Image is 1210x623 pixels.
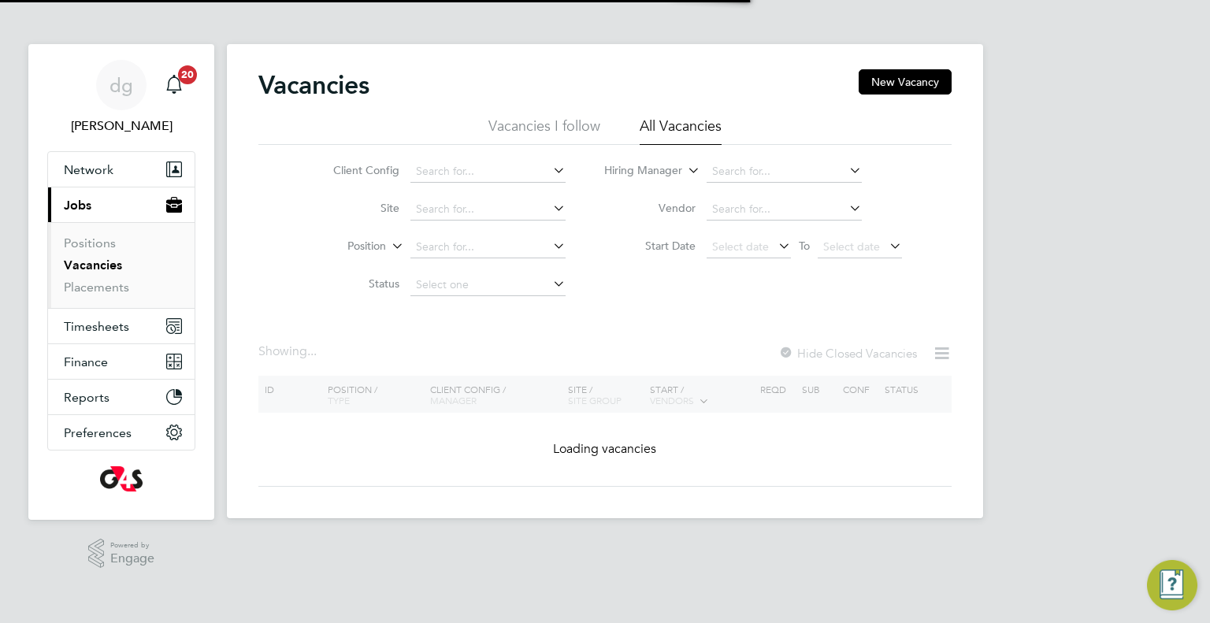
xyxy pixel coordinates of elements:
span: Timesheets [64,319,129,334]
span: dharmisha gohil [47,117,195,135]
input: Search for... [707,198,862,221]
nav: Main navigation [28,44,214,520]
span: 20 [178,65,197,84]
span: Select date [712,239,769,254]
input: Search for... [707,161,862,183]
span: Powered by [110,539,154,552]
label: Hide Closed Vacancies [778,346,917,361]
label: Vendor [605,201,696,215]
button: Reports [48,380,195,414]
img: g4s-logo-retina.png [100,466,143,491]
button: Network [48,152,195,187]
label: Status [309,276,399,291]
label: Client Config [309,163,399,177]
label: Site [309,201,399,215]
h2: Vacancies [258,69,369,101]
div: Jobs [48,222,195,308]
input: Search for... [410,236,566,258]
span: To [794,235,815,256]
span: Network [64,162,113,177]
button: Timesheets [48,309,195,343]
input: Search for... [410,161,566,183]
button: Finance [48,344,195,379]
span: Finance [64,354,108,369]
a: 20 [158,60,190,110]
a: dg[PERSON_NAME] [47,60,195,135]
button: Jobs [48,187,195,222]
li: Vacancies I follow [488,117,600,145]
button: Preferences [48,415,195,450]
button: New Vacancy [859,69,952,95]
span: ... [307,343,317,359]
span: Select date [823,239,880,254]
span: dg [109,75,133,95]
a: Go to home page [47,466,195,491]
button: Engage Resource Center [1147,560,1197,610]
li: All Vacancies [640,117,722,145]
input: Select one [410,274,566,296]
a: Placements [64,280,129,295]
div: Showing [258,343,320,360]
span: Engage [110,552,154,566]
a: Positions [64,235,116,250]
span: Jobs [64,198,91,213]
a: Vacancies [64,258,122,273]
span: Preferences [64,425,132,440]
label: Position [295,239,386,254]
label: Hiring Manager [592,163,682,179]
a: Powered byEngage [88,539,155,569]
label: Start Date [605,239,696,253]
span: Reports [64,390,109,405]
input: Search for... [410,198,566,221]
